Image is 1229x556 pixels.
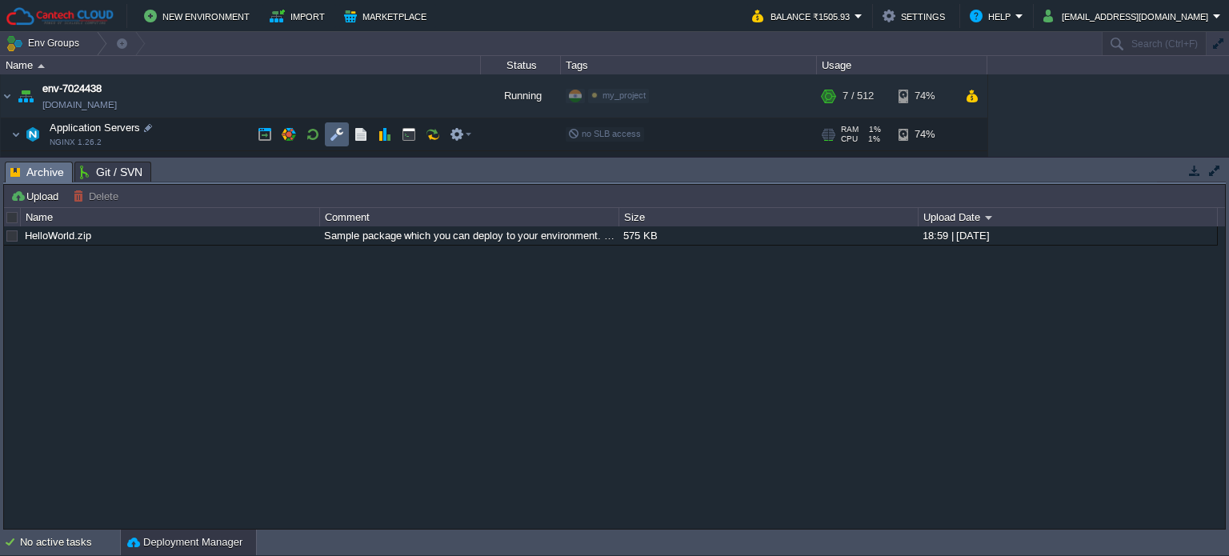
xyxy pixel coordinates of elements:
img: AMDAwAAAACH5BAEAAAAALAAAAAABAAEAAAICRAEAOw== [38,64,45,68]
button: Upload [10,189,63,203]
button: Help [970,6,1015,26]
button: Balance ₹1505.93 [752,6,855,26]
div: Usage [818,56,987,74]
div: 575 KB [619,226,917,245]
button: [EMAIL_ADDRESS][DOMAIN_NAME] [1043,6,1213,26]
span: RAM [841,125,859,134]
span: Archive [10,162,64,182]
div: 74% [899,118,951,150]
div: Upload Date [919,208,1217,226]
button: Settings [883,6,950,26]
div: 18:59 | [DATE] [919,226,1216,245]
a: env-7024438 [42,81,102,97]
span: 1% [864,134,880,144]
img: AMDAwAAAACH5BAEAAAAALAAAAAABAAEAAAICRAEAOw== [11,118,21,150]
div: 7 / 512 [843,151,869,176]
a: [DOMAIN_NAME] [42,97,117,113]
span: Application Servers [48,121,142,134]
span: my_project [602,90,646,100]
div: Name [22,208,319,226]
a: HelloWorld.zip [25,230,91,242]
button: New Environment [144,6,254,26]
div: Size [620,208,918,226]
div: Comment [321,208,619,226]
button: Deployment Manager [127,534,242,550]
button: Import [270,6,330,26]
span: no SLB access [568,129,641,138]
button: Delete [73,189,123,203]
span: CPU [841,134,858,144]
div: 74% [899,74,951,118]
button: Env Groups [6,32,85,54]
span: 1% [865,125,881,134]
img: Cantech Cloud [6,6,114,26]
img: AMDAwAAAACH5BAEAAAAALAAAAAABAAEAAAICRAEAOw== [43,151,66,176]
img: AMDAwAAAACH5BAEAAAAALAAAAAABAAEAAAICRAEAOw== [34,151,43,176]
div: Running [481,74,561,118]
div: 7 / 512 [843,74,874,118]
div: Name [2,56,480,74]
div: Tags [562,56,816,74]
span: NGINX 1.26.2 [50,138,102,147]
div: Status [482,56,560,74]
span: Git / SVN [80,162,142,182]
div: No active tasks [20,530,120,555]
img: AMDAwAAAACH5BAEAAAAALAAAAAABAAEAAAICRAEAOw== [22,118,44,150]
a: Application ServersNGINX 1.26.2 [48,122,142,134]
img: AMDAwAAAACH5BAEAAAAALAAAAAABAAEAAAICRAEAOw== [14,74,37,118]
button: Marketplace [344,6,431,26]
img: AMDAwAAAACH5BAEAAAAALAAAAAABAAEAAAICRAEAOw== [1,74,14,118]
div: 74% [899,151,951,176]
div: Sample package which you can deploy to your environment. Feel free to delete and upload a package... [320,226,618,245]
